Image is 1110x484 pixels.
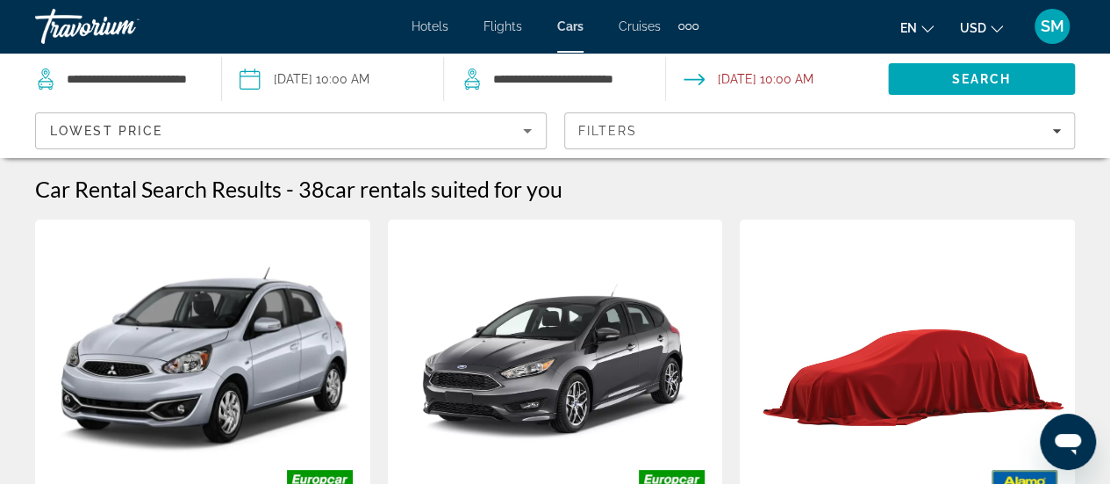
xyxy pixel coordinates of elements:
span: car rentals suited for you [325,176,562,202]
span: USD [960,21,986,35]
a: Travorium [35,4,211,49]
span: - [286,176,294,202]
mat-select: Sort by [50,120,532,141]
button: Pickup date: Feb 19, 2026 10:00 AM [240,53,369,105]
input: Search dropoff location [491,66,648,92]
input: Search pickup location [65,66,204,92]
iframe: Button to launch messaging window [1040,414,1096,470]
button: User Menu [1029,8,1075,45]
button: Change language [900,15,934,40]
a: Hotels [412,19,448,33]
h1: Car Rental Search Results [35,176,282,202]
button: Extra navigation items [678,12,698,40]
img: Chevrolet Beat Sedan or similar [388,257,723,463]
h2: 38 [298,176,562,202]
button: Change currency [960,15,1003,40]
button: Search [888,63,1075,95]
span: en [900,21,917,35]
a: Cruises [619,19,661,33]
a: Cars [557,19,584,33]
span: SM [1041,18,1064,35]
button: Open drop-off date and time picker [684,53,813,105]
span: Lowest Price [50,124,162,138]
img: Mystery Car Compact or Larger or similar [740,266,1075,455]
span: Search [952,72,1012,86]
button: Filters [564,112,1076,149]
span: Filters [578,124,638,138]
a: Flights [483,19,522,33]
